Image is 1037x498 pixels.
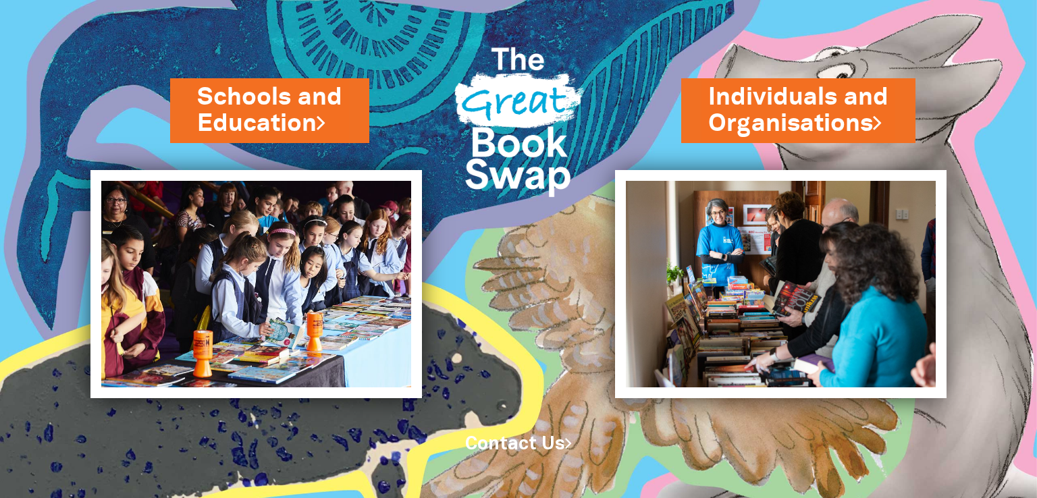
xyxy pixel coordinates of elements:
[197,80,342,140] a: Schools andEducation
[708,80,888,140] a: Individuals andOrganisations
[442,16,595,219] img: Great Bookswap logo
[90,170,422,398] img: Schools and Education
[465,436,572,453] a: Contact Us
[615,170,947,398] img: Individuals and Organisations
